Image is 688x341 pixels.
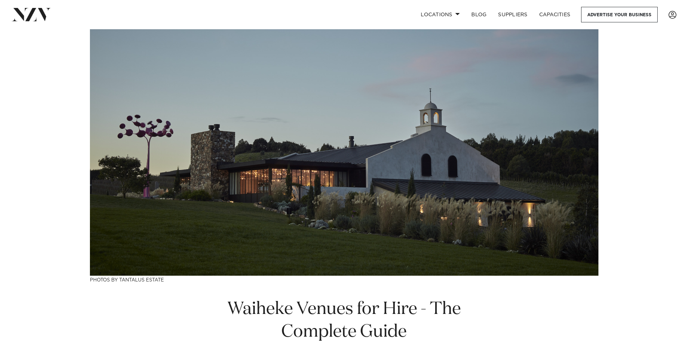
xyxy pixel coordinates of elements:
a: SUPPLIERS [492,7,533,22]
a: Advertise your business [581,7,658,22]
img: Waiheke Venues for Hire - The Complete Guide [90,29,598,276]
a: BLOG [466,7,492,22]
img: nzv-logo.png [12,8,51,21]
a: Capacities [533,7,576,22]
h3: Photos by Tantalus Estate [90,276,598,283]
a: Locations [415,7,466,22]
